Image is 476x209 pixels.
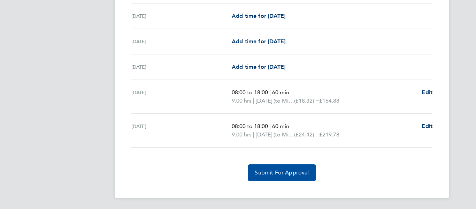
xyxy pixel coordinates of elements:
div: [DATE] [131,12,232,20]
div: [DATE] [131,63,232,71]
span: 9.00 hrs [232,131,252,138]
span: | [253,97,254,104]
span: (£24.42) = [294,131,319,138]
span: | [269,123,271,129]
a: Edit [422,88,432,97]
span: 08:00 to 18:00 [232,89,268,96]
span: 60 min [272,123,289,129]
span: [DATE] (to Midnight) [256,130,294,139]
button: Submit For Approval [248,164,316,181]
span: Submit For Approval [255,169,309,176]
div: [DATE] [131,122,232,139]
span: (£18.32) = [294,97,319,104]
span: 9.00 hrs [232,97,252,104]
span: 60 min [272,89,289,96]
a: Add time for [DATE] [232,63,285,71]
div: [DATE] [131,88,232,105]
span: Add time for [DATE] [232,64,285,70]
span: Add time for [DATE] [232,38,285,45]
a: Add time for [DATE] [232,12,285,20]
a: Edit [422,122,432,130]
span: Edit [422,123,432,129]
span: | [253,131,254,138]
span: £219.78 [319,131,339,138]
span: | [269,89,271,96]
span: [DATE] (to Midnight) [256,97,294,105]
span: Edit [422,89,432,96]
span: 08:00 to 18:00 [232,123,268,129]
div: [DATE] [131,37,232,46]
span: Add time for [DATE] [232,13,285,19]
span: £164.88 [319,97,339,104]
a: Add time for [DATE] [232,37,285,46]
